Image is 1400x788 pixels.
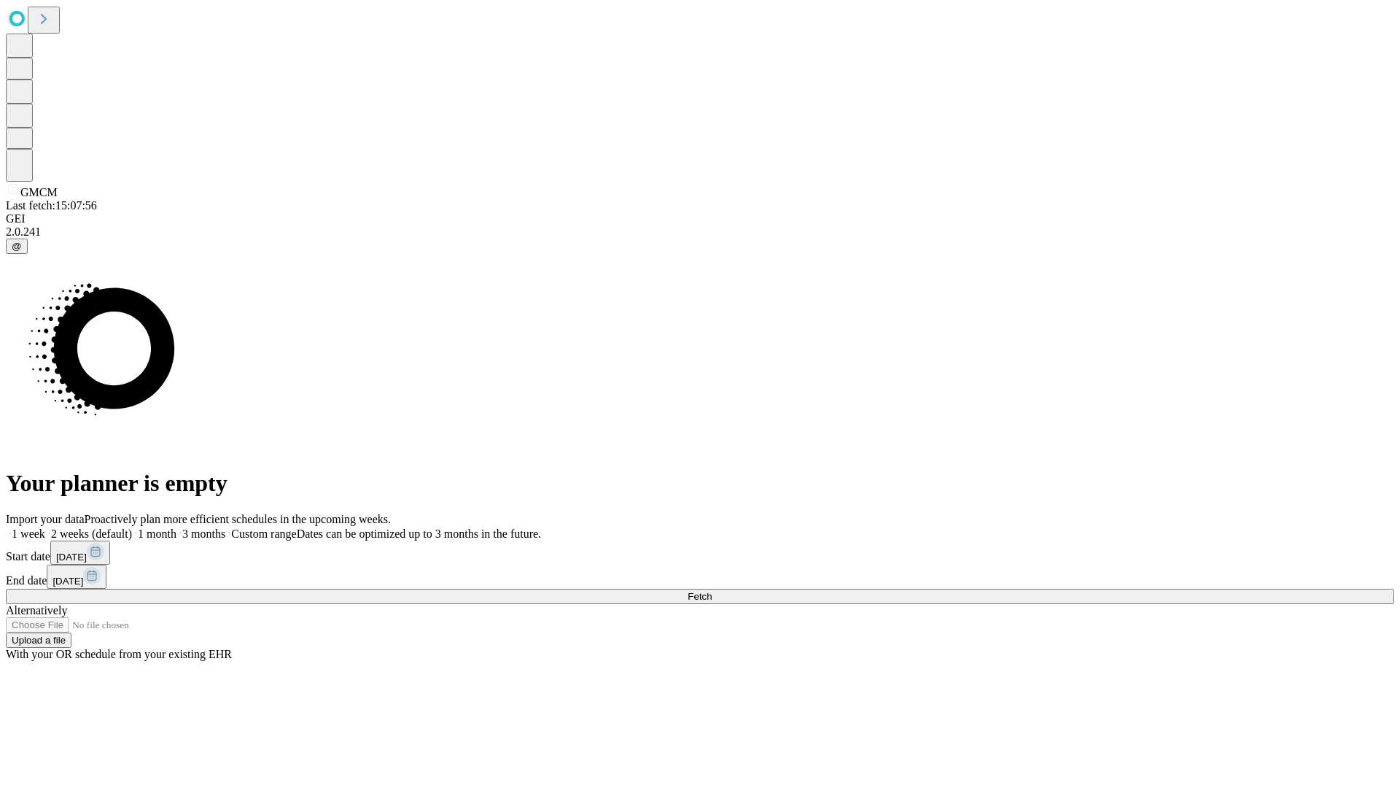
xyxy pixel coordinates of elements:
[6,565,1394,589] div: End date
[6,589,1394,604] button: Fetch
[182,528,225,540] span: 3 months
[6,239,28,254] button: @
[6,470,1394,497] h1: Your planner is empty
[20,186,58,198] span: GMCM
[6,199,97,212] span: Last fetch: 15:07:56
[297,528,541,540] span: Dates can be optimized up to 3 months in the future.
[688,591,712,602] span: Fetch
[52,576,83,587] span: [DATE]
[231,528,296,540] span: Custom range
[6,212,1394,225] div: GEI
[50,541,110,565] button: [DATE]
[6,513,85,525] span: Import your data
[51,528,132,540] span: 2 weeks (default)
[138,528,176,540] span: 1 month
[6,225,1394,239] div: 2.0.241
[12,528,45,540] span: 1 week
[12,241,22,252] span: @
[6,633,71,648] button: Upload a file
[6,648,232,660] span: With your OR schedule from your existing EHR
[6,541,1394,565] div: Start date
[47,565,106,589] button: [DATE]
[6,604,67,617] span: Alternatively
[56,552,87,563] span: [DATE]
[85,513,391,525] span: Proactively plan more efficient schedules in the upcoming weeks.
